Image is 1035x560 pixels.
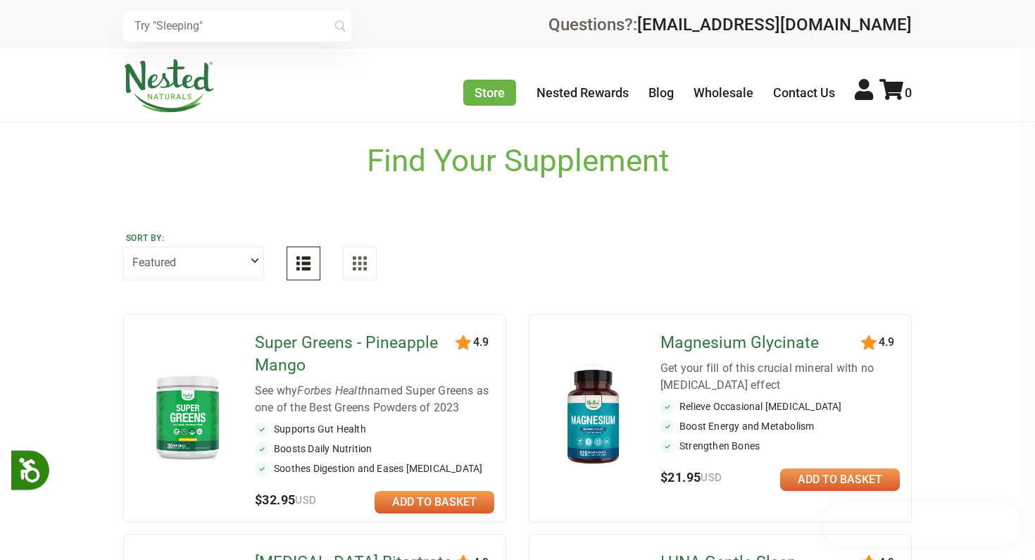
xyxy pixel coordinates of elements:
img: Nested Naturals [123,59,215,113]
img: Super Greens - Pineapple Mango [146,369,229,464]
li: Supports Gut Health [255,422,494,436]
li: Boost Energy and Metabolism [660,419,900,433]
span: $21.95 [660,470,722,485]
a: Wholesale [694,85,753,100]
a: Contact Us [773,85,835,100]
img: Magnesium Glycinate [552,363,634,471]
li: Relieve Occasional [MEDICAL_DATA] [660,399,900,413]
a: Super Greens - Pineapple Mango [255,332,458,377]
em: Forbes Health [297,384,368,397]
span: USD [295,494,316,506]
li: Boosts Daily Nutrition [255,442,494,456]
div: Get your fill of this crucial mineral with no [MEDICAL_DATA] effect [660,360,900,394]
h1: Find Your Supplement [367,143,669,179]
img: Grid [353,256,367,270]
img: List [296,256,310,270]
input: Try "Sleeping" [123,11,351,42]
a: Blog [648,85,674,100]
span: 0 [905,85,912,100]
a: Nested Rewards [537,85,629,100]
span: $32.95 [255,492,317,507]
div: Questions?: [548,16,912,33]
a: [EMAIL_ADDRESS][DOMAIN_NAME] [637,15,912,35]
span: USD [701,471,722,484]
li: Soothes Digestion and Eases [MEDICAL_DATA] [255,461,494,475]
label: Sort by: [126,232,261,244]
a: Store [463,80,516,106]
li: Strengthen Bones [660,439,900,453]
iframe: Button to open loyalty program pop-up [823,504,1021,546]
a: Magnesium Glycinate [660,332,864,354]
div: See why named Super Greens as one of the Best Greens Powders of 2023 [255,382,494,416]
a: 0 [879,85,912,100]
